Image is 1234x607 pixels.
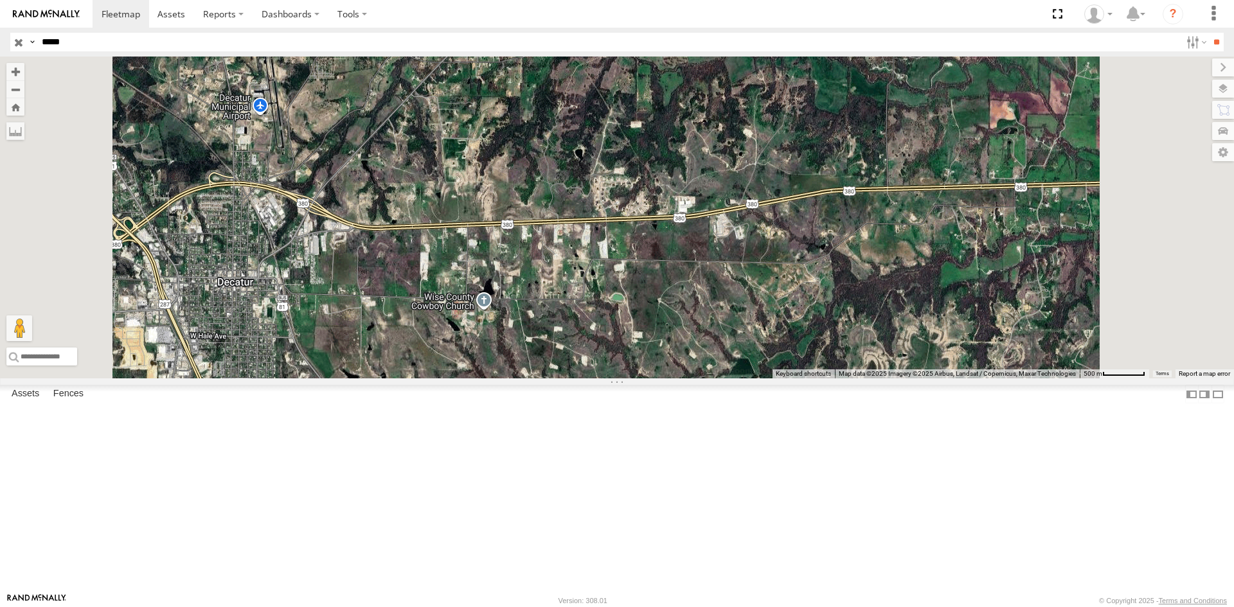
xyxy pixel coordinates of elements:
button: Zoom Home [6,98,24,116]
a: Visit our Website [7,594,66,607]
button: Zoom in [6,63,24,80]
i: ? [1163,4,1183,24]
label: Search Filter Options [1181,33,1209,51]
a: Terms and Conditions [1159,597,1227,604]
label: Hide Summary Table [1212,385,1224,403]
a: Terms (opens in new tab) [1156,371,1169,376]
label: Assets [5,385,46,403]
button: Map Scale: 500 m per 63 pixels [1080,369,1149,378]
span: Map data ©2025 Imagery ©2025 Airbus, Landsat / Copernicus, Maxar Technologies [839,370,1076,377]
button: Keyboard shortcuts [776,369,831,378]
label: Measure [6,122,24,140]
img: rand-logo.svg [13,10,80,19]
div: Version: 308.01 [559,597,607,604]
span: 500 m [1084,370,1102,377]
button: Drag Pegman onto the map to open Street View [6,315,32,341]
label: Fences [47,385,90,403]
label: Map Settings [1212,143,1234,161]
div: © Copyright 2025 - [1099,597,1227,604]
label: Dock Summary Table to the Right [1198,385,1211,403]
button: Zoom out [6,80,24,98]
div: Puma Singh [1080,4,1117,24]
label: Dock Summary Table to the Left [1185,385,1198,403]
a: Report a map error [1179,370,1230,377]
label: Search Query [27,33,37,51]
